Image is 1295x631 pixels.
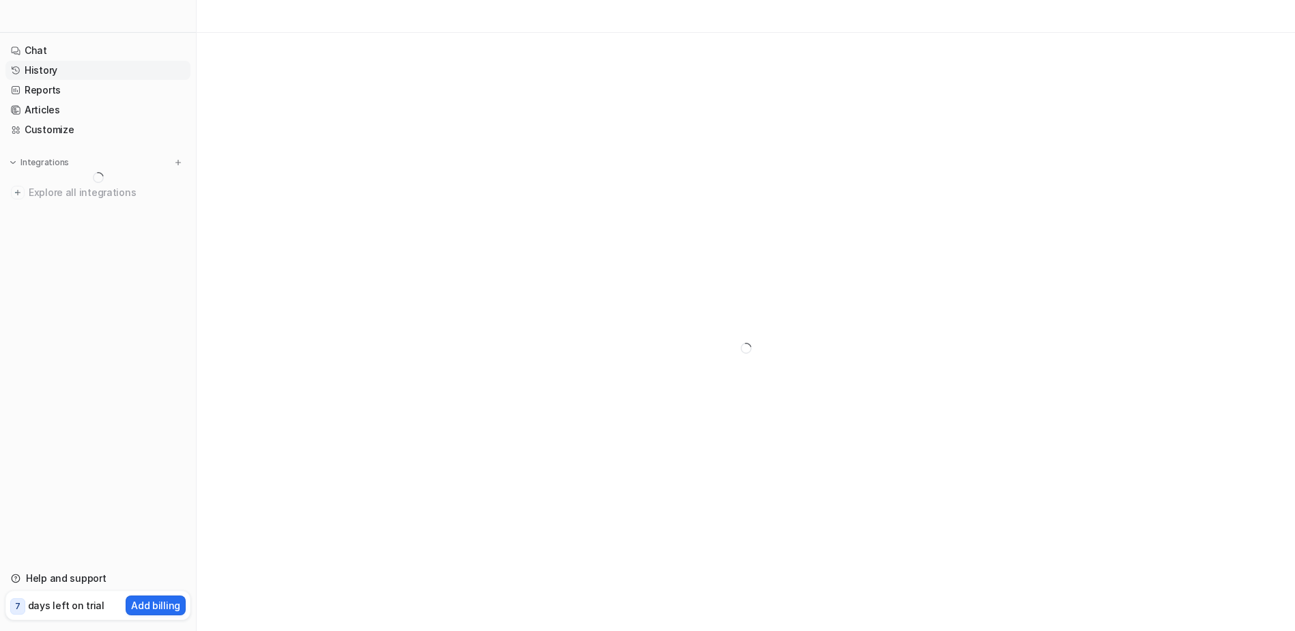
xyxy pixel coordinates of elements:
[5,183,190,202] a: Explore all integrations
[28,598,104,613] p: days left on trial
[5,120,190,139] a: Customize
[15,600,20,613] p: 7
[173,158,183,167] img: menu_add.svg
[11,186,25,199] img: explore all integrations
[5,569,190,588] a: Help and support
[131,598,180,613] p: Add billing
[8,158,18,167] img: expand menu
[5,156,73,169] button: Integrations
[5,81,190,100] a: Reports
[126,595,186,615] button: Add billing
[5,100,190,120] a: Articles
[5,61,190,80] a: History
[29,182,185,204] span: Explore all integrations
[20,157,69,168] p: Integrations
[5,41,190,60] a: Chat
